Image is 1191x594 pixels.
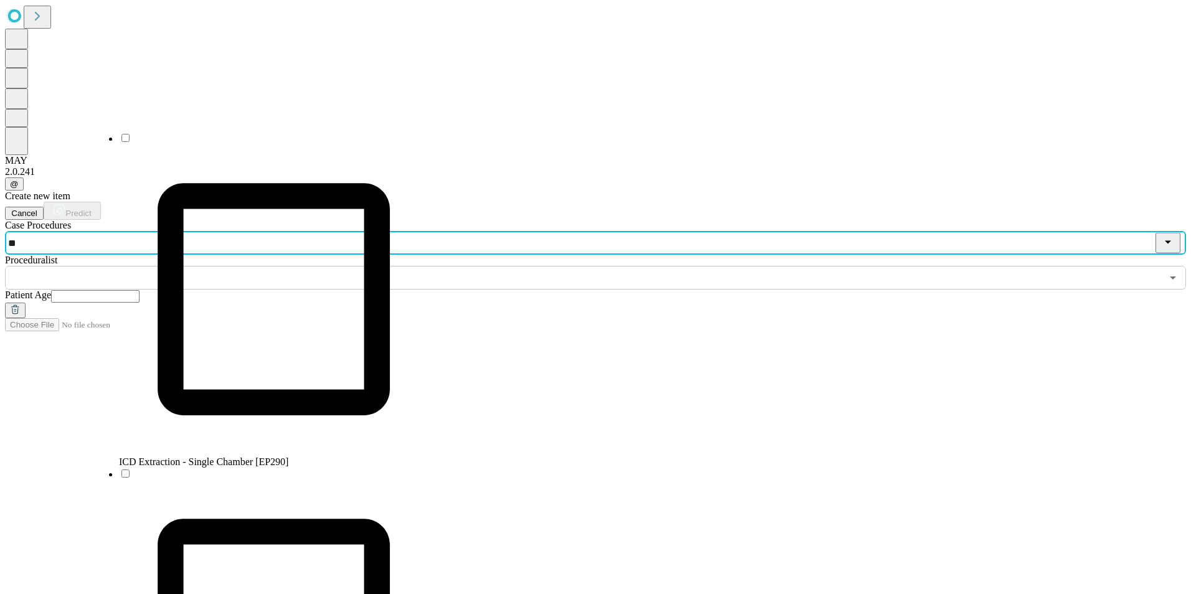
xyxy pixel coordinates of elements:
[44,202,101,220] button: Predict
[1155,233,1180,253] button: Close
[5,220,71,230] span: Scheduled Procedure
[65,209,91,218] span: Predict
[10,179,19,189] span: @
[11,209,37,218] span: Cancel
[5,290,51,300] span: Patient Age
[119,456,288,467] span: ICD Extraction - Single Chamber [EP290]
[5,155,1186,166] div: MAY
[5,191,70,201] span: Create new item
[1164,269,1182,286] button: Open
[5,177,24,191] button: @
[5,166,1186,177] div: 2.0.241
[5,255,57,265] span: Proceduralist
[5,207,44,220] button: Cancel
